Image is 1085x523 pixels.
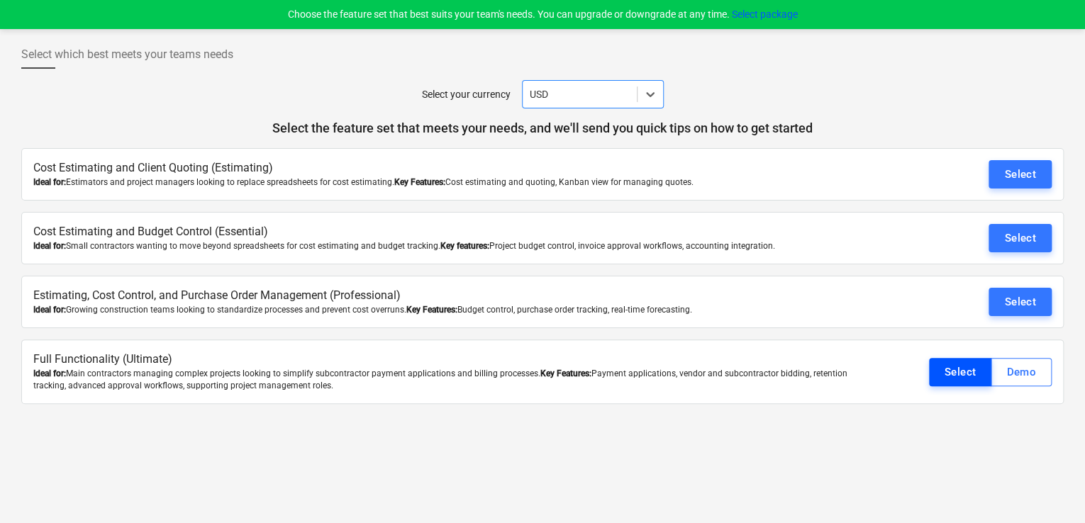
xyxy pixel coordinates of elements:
b: Key Features: [540,369,591,378]
b: Ideal for: [33,177,66,187]
div: Select [1004,165,1036,184]
button: Select [989,160,1052,189]
div: Main contractors managing complex projects looking to simplify subcontractor payment applications... [33,368,882,392]
button: Select [989,288,1052,316]
div: Select [1004,229,1036,247]
div: Estimators and project managers looking to replace spreadsheets for cost estimating. Cost estimat... [33,176,882,189]
button: Select package [732,7,798,22]
div: Select [1004,293,1036,311]
div: Growing construction teams looking to standardize processes and prevent cost overruns. Budget con... [33,304,882,316]
p: Full Functionality (Ultimate) [33,352,882,368]
p: Select your currency [422,87,511,102]
p: Estimating, Cost Control, and Purchase Order Management (Professional) [33,288,882,304]
div: Demo [1006,363,1036,381]
p: Cost Estimating and Client Quoting (Estimating) [33,160,882,176]
button: Select [989,224,1052,252]
span: Select which best meets your teams needs [21,46,233,63]
b: Key Features: [394,177,445,187]
iframe: Chat Widget [1014,455,1085,523]
button: Demo [991,358,1052,386]
button: Select [929,358,992,386]
p: Select the feature set that meets your needs, and we'll send you quick tips on how to get started [21,120,1064,137]
div: Select [945,363,976,381]
p: Cost Estimating and Budget Control (Essential) [33,224,882,240]
b: Ideal for: [33,241,66,251]
b: Key features: [440,241,489,251]
p: Choose the feature set that best suits your team's needs. You can upgrade or downgrade at any time. [288,7,798,22]
b: Ideal for: [33,369,66,378]
b: Ideal for: [33,305,66,315]
b: Key Features: [406,305,457,315]
div: Small contractors wanting to move beyond spreadsheets for cost estimating and budget tracking. Pr... [33,240,882,252]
